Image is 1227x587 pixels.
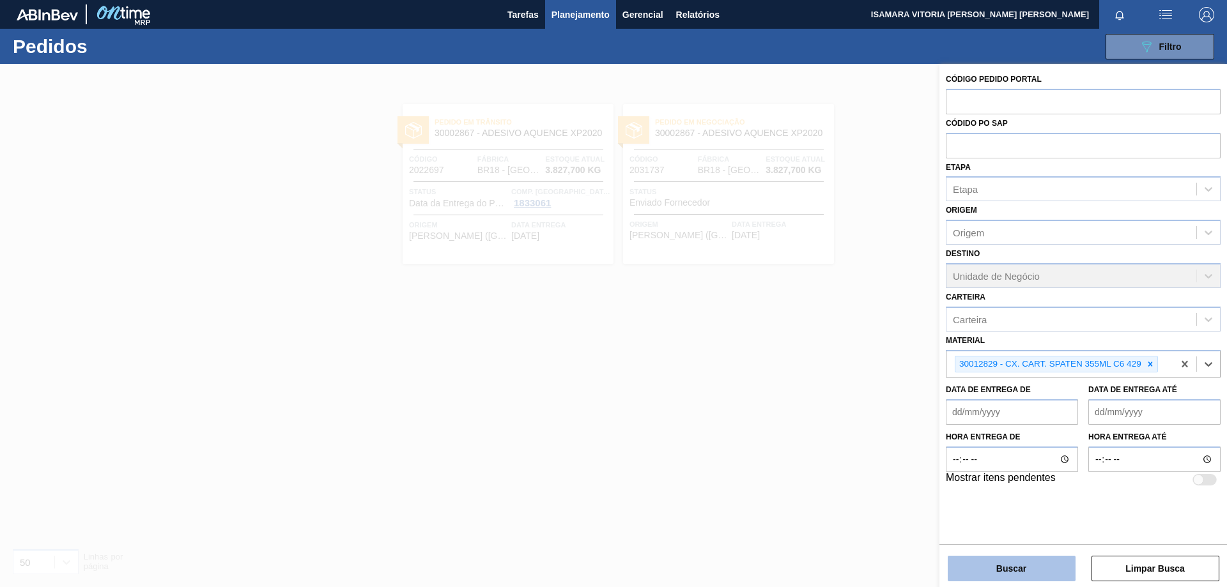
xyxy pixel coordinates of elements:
[955,356,1143,372] div: 30012829 - CX. CART. SPATEN 355ML C6 429
[1106,34,1214,59] button: Filtro
[946,293,985,301] label: Carteira
[946,206,977,215] label: Origem
[953,314,987,324] div: Carteira
[1099,6,1140,24] button: Notificações
[1088,399,1221,425] input: dd/mm/yyyy
[946,249,980,258] label: Destino
[953,227,984,238] div: Origem
[946,75,1042,84] label: Código Pedido Portal
[676,7,720,22] span: Relatórios
[1088,385,1177,394] label: Data de Entrega até
[946,336,985,345] label: Material
[507,7,539,22] span: Tarefas
[1088,428,1221,446] label: Hora entrega até
[17,9,78,20] img: TNhmsLtSVTkK8tSr43FrP2fwEKptu5GPRR3wAAAABJRU5ErkJggg==
[1199,7,1214,22] img: Logout
[1158,7,1173,22] img: userActions
[946,163,971,172] label: Etapa
[552,7,610,22] span: Planejamento
[946,399,1078,425] input: dd/mm/yyyy
[1159,42,1182,52] span: Filtro
[13,39,204,54] h1: Pedidos
[622,7,663,22] span: Gerencial
[946,428,1078,446] label: Hora entrega de
[953,184,978,195] div: Etapa
[946,119,1008,128] label: Códido PO SAP
[946,472,1056,487] label: Mostrar itens pendentes
[946,385,1031,394] label: Data de Entrega de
